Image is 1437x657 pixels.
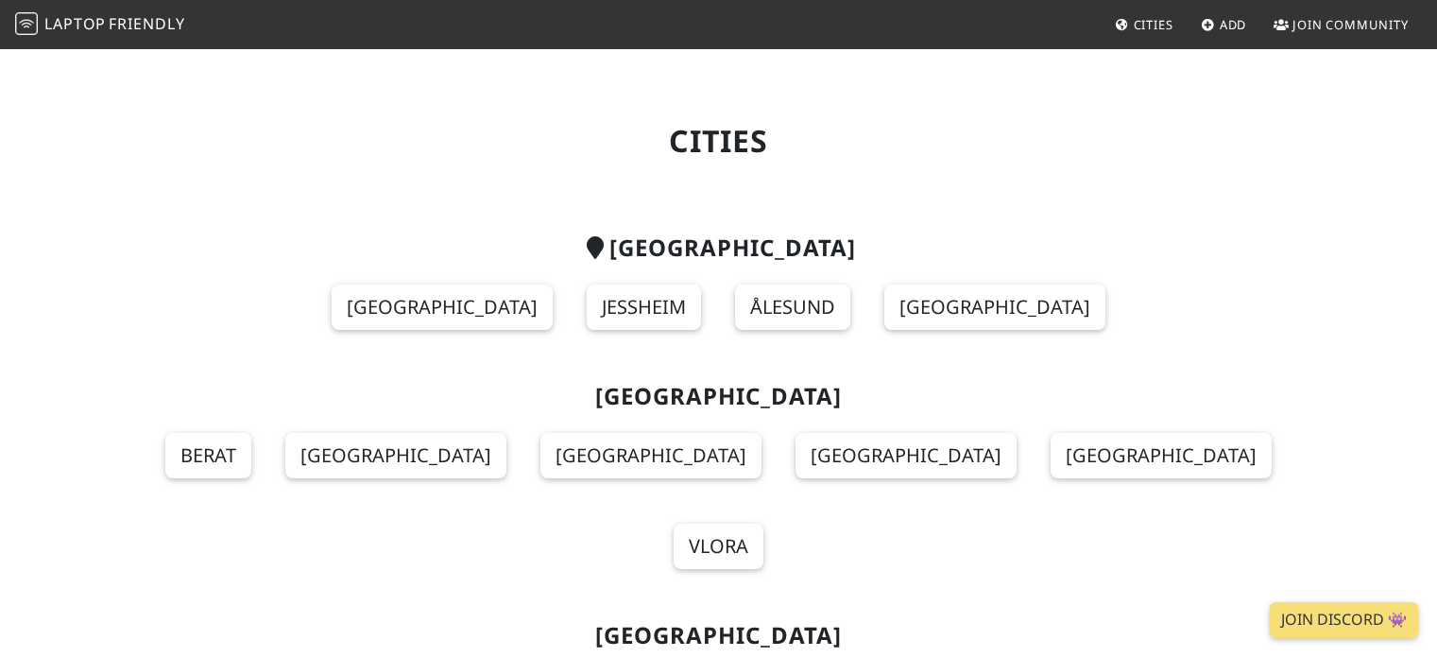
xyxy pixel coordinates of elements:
[540,433,761,478] a: [GEOGRAPHIC_DATA]
[795,433,1017,478] a: [GEOGRAPHIC_DATA]
[884,285,1105,330] a: [GEOGRAPHIC_DATA]
[107,622,1331,649] h2: [GEOGRAPHIC_DATA]
[1193,8,1255,42] a: Add
[285,433,506,478] a: [GEOGRAPHIC_DATA]
[1220,16,1247,33] span: Add
[1134,16,1173,33] span: Cities
[587,285,701,330] a: Jessheim
[674,524,763,569] a: Vlora
[44,13,106,34] span: Laptop
[15,12,38,35] img: LaptopFriendly
[1107,8,1181,42] a: Cities
[1266,8,1416,42] a: Join Community
[1270,602,1418,638] a: Join Discord 👾
[109,13,184,34] span: Friendly
[735,285,850,330] a: Ålesund
[1292,16,1409,33] span: Join Community
[15,9,185,42] a: LaptopFriendly LaptopFriendly
[332,285,553,330] a: [GEOGRAPHIC_DATA]
[107,123,1331,159] h1: Cities
[1051,433,1272,478] a: [GEOGRAPHIC_DATA]
[107,234,1331,262] h2: [GEOGRAPHIC_DATA]
[165,433,251,478] a: Berat
[107,383,1331,410] h2: [GEOGRAPHIC_DATA]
